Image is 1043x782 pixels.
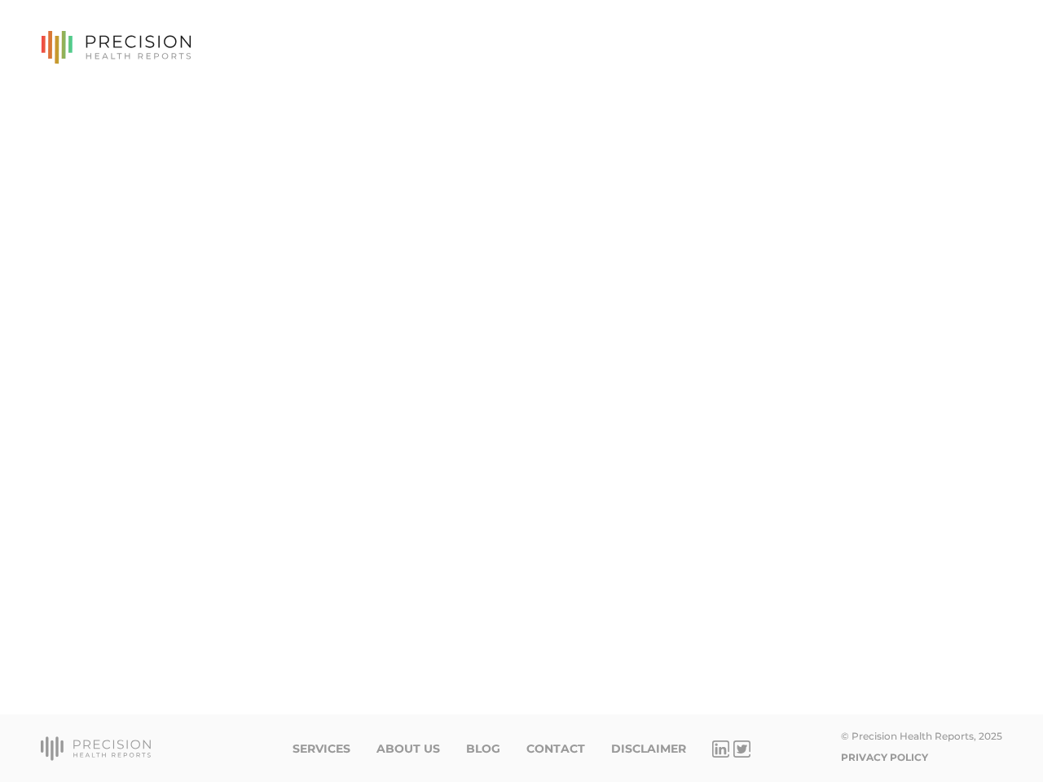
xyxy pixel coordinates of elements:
[293,742,350,756] a: Services
[466,742,500,756] a: Blog
[611,742,686,756] a: Disclaimer
[376,742,440,756] a: About Us
[526,742,585,756] a: Contact
[841,730,1002,742] div: © Precision Health Reports, 2025
[841,751,928,763] a: Privacy Policy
